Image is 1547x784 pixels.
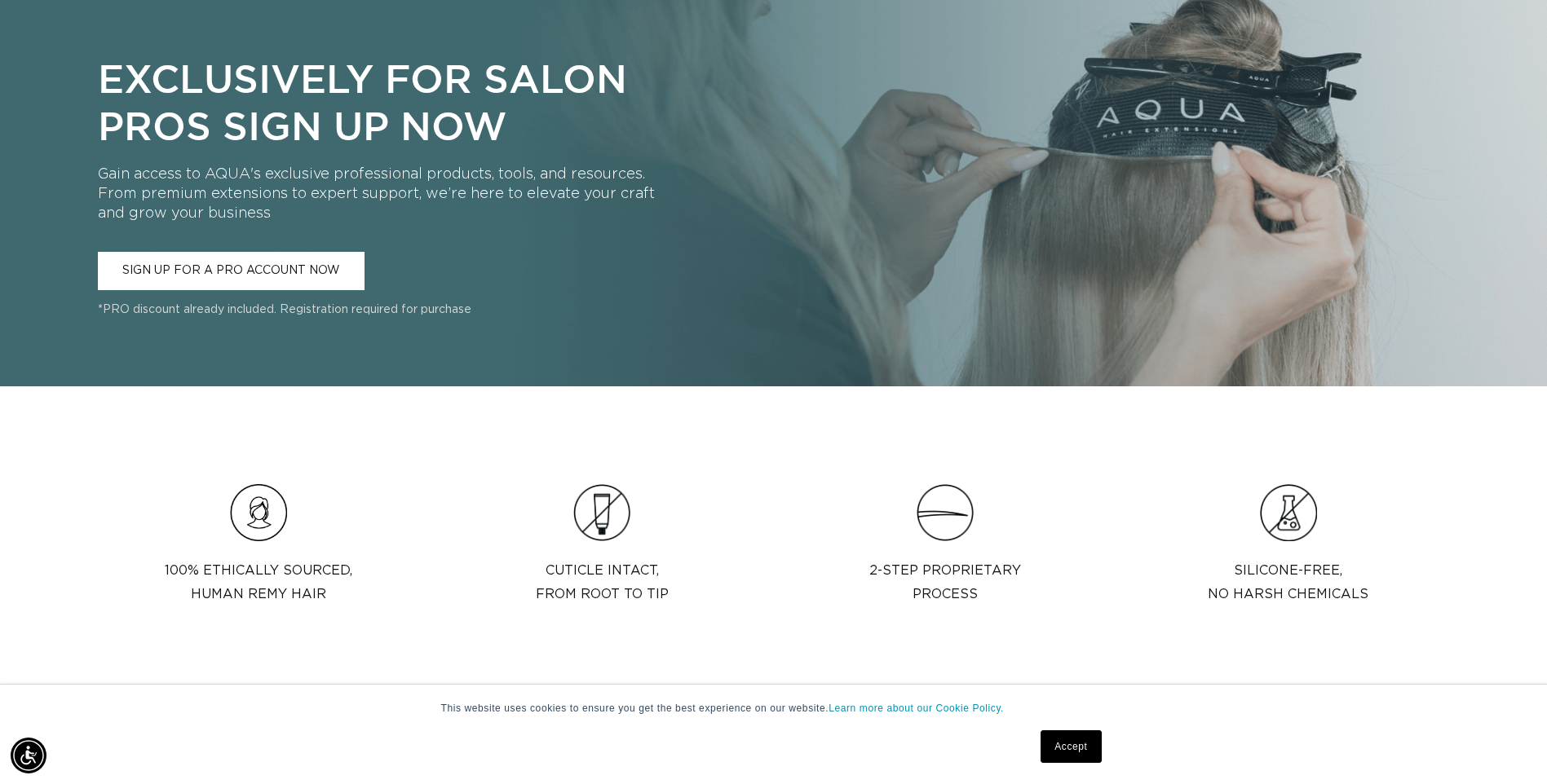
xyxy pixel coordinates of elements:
p: *PRO discount already included. Registration required for purchase [98,302,659,318]
p: 2-step proprietary process [869,559,1021,606]
img: Clip_path_group_11631e23-4577-42dd-b462-36179a27abaf.png [917,484,974,541]
p: This website uses cookies to ensure you get the best experience on our website. [441,701,1107,716]
img: Clip_path_group_3e966cc6-585a-453a-be60-cd6cdacd677c.png [573,484,630,541]
p: Silicone-Free, No Harsh Chemicals [1208,559,1368,606]
p: Cuticle intact, from root to tip [536,559,669,606]
a: Accept [1041,730,1101,763]
p: 100% Ethically sourced, Human Remy Hair [165,559,352,606]
a: Learn more about our Cookie Policy. [829,703,1004,714]
a: SIGN UP FOR A PRO ACCOUNT NOW [98,252,365,290]
p: Exclusively for Salon Pros Sign Up Now [98,55,659,148]
p: Gain access to AQUA's exclusive professional products, tools, and resources. From premium extensi... [98,165,659,223]
img: Group.png [1260,484,1317,541]
img: Hair_Icon_a70f8c6f-f1c4-41e1-8dbd-f323a2e654e6.png [230,484,287,541]
div: Accessibility Menu [11,738,46,773]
